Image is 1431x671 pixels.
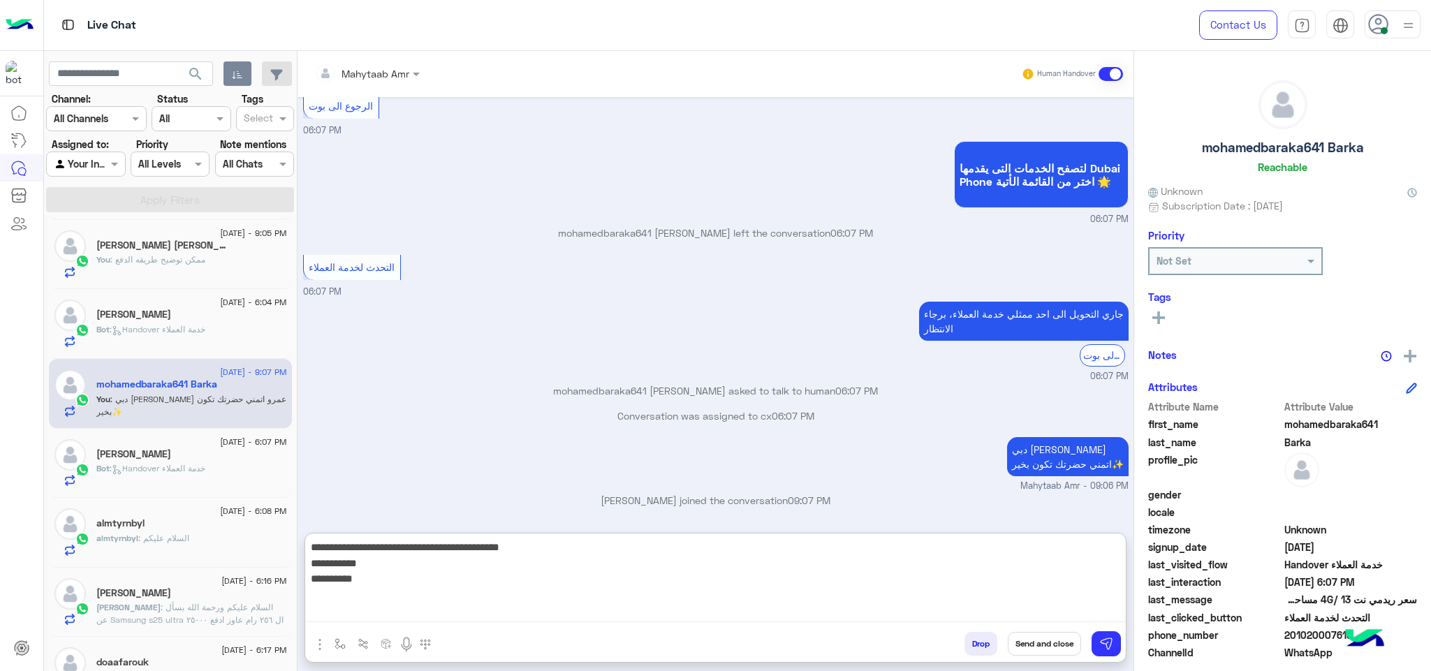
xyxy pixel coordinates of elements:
label: Channel: [52,91,91,106]
h6: Attributes [1148,381,1198,393]
button: select flow [329,632,352,655]
img: WhatsApp [75,602,89,616]
label: Assigned to: [52,137,109,152]
img: Trigger scenario [358,638,369,649]
label: Note mentions [220,137,286,152]
h6: Tags [1148,290,1417,303]
span: Mahytaab Amr - 09:06 PM [1020,480,1129,493]
span: السلام عليكم ورحمة الله بسأل عن Samsung s25 ultra ال ٢٥٦ رام عاوز ادفع ٢٥٠٠٠ و اقسط الباقي بنك ال... [96,602,284,637]
span: 09:07 PM [788,494,830,506]
span: [DATE] - 6:04 PM [220,296,286,309]
span: سعر ريدمي نت 13 /4G مساحه 256 [1284,592,1418,607]
img: Logo [6,10,34,40]
span: الرجوع الى بوت [309,100,373,112]
h5: almtyrnbyl [96,517,145,529]
label: Tags [242,91,263,106]
span: last_clicked_button [1148,610,1282,625]
span: [DATE] - 9:05 PM [220,227,286,239]
h5: doaafarouk [96,656,149,668]
span: gender [1148,487,1282,502]
img: send message [1099,637,1113,651]
img: tab [1294,17,1310,34]
span: null [1284,505,1418,519]
a: tab [1288,10,1316,40]
p: mohamedbaraka641 [PERSON_NAME] left the conversation [303,226,1129,240]
span: almtyrnbyl [96,533,138,543]
img: defaultAdmin.png [54,578,86,610]
button: Drop [964,632,997,656]
span: locale [1148,505,1282,519]
div: Select [242,110,273,128]
img: WhatsApp [75,393,89,407]
span: 2024-12-15T07:11:44.201Z [1284,540,1418,554]
span: 06:07 PM [772,410,814,422]
span: 06:07 PM [830,227,873,239]
p: Live Chat [87,16,136,35]
span: [DATE] - 9:07 PM [220,366,286,378]
span: : Handover خدمة العملاء [110,324,205,334]
label: Priority [136,137,168,152]
span: signup_date [1148,540,1282,554]
h5: محمد عبدالفتاح خليل عمر🦅 [96,239,230,251]
span: 06:07 PM [1090,370,1129,383]
span: timezone [1148,522,1282,537]
span: 06:07 PM [835,385,878,397]
img: select flow [335,638,346,649]
span: ChannelId [1148,645,1282,660]
p: 3/9/2025, 6:07 PM [919,302,1129,341]
p: Conversation was assigned to cx [303,408,1129,423]
p: 3/9/2025, 9:06 PM [1007,437,1129,476]
span: Unknown [1284,522,1418,537]
p: mohamedbaraka641 [PERSON_NAME] asked to talk to human [303,383,1129,398]
span: التحدث لخدمة العملاء [1284,610,1418,625]
img: tab [1333,17,1349,34]
span: Bot [96,324,110,334]
small: Human Handover [1037,68,1096,80]
span: last_interaction [1148,575,1282,589]
span: [PERSON_NAME] [96,602,161,612]
button: Send and close [1008,632,1081,656]
span: دبي فون ماهيتاب عمرو اتمني حضرتك تكون بخير✨ [96,394,286,417]
img: profile [1400,17,1417,34]
h5: Saleh Elhalfawy [96,448,171,460]
h5: Mohamed ElKhouly [96,587,171,599]
img: WhatsApp [75,254,89,268]
span: You [96,254,110,265]
img: defaultAdmin.png [54,508,86,540]
h5: Mohamed Emoz [96,309,171,320]
span: Attribute Value [1284,399,1418,414]
span: [DATE] - 6:16 PM [221,575,286,587]
span: Attribute Name [1148,399,1282,414]
span: 06:07 PM [303,286,342,297]
span: [DATE] - 6:08 PM [220,505,286,517]
span: Unknown [1148,184,1203,198]
h5: mohamedbaraka641 Barka [1202,140,1364,156]
img: add [1404,350,1416,362]
img: hulul-logo.png [1340,615,1389,664]
img: WhatsApp [75,532,89,546]
img: WhatsApp [75,323,89,337]
span: التحدث لخدمة العملاء [309,261,395,273]
img: 1403182699927242 [6,61,31,86]
div: الرجوع الى بوت [1080,344,1125,366]
img: send attachment [311,636,328,653]
span: لتصفح الخدمات التى يقدمها Dubai Phone اختر من القائمة الأتية 🌟 [960,161,1123,188]
a: Contact Us [1199,10,1277,40]
label: Status [157,91,188,106]
img: defaultAdmin.png [1284,452,1319,487]
span: phone_number [1148,628,1282,642]
button: create order [375,632,398,655]
span: search [187,66,204,82]
span: 06:07 PM [1090,213,1129,226]
span: ممكن توضيح طريقه الدفع [110,254,205,265]
p: [PERSON_NAME] joined the conversation [303,493,1129,508]
span: null [1284,487,1418,502]
span: mohamedbaraka641 [1284,417,1418,432]
span: last_visited_flow [1148,557,1282,572]
h6: Priority [1148,229,1184,242]
img: create order [381,638,392,649]
span: last_message [1148,592,1282,607]
h6: Reachable [1258,161,1307,173]
button: Trigger scenario [352,632,375,655]
button: search [179,61,213,91]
